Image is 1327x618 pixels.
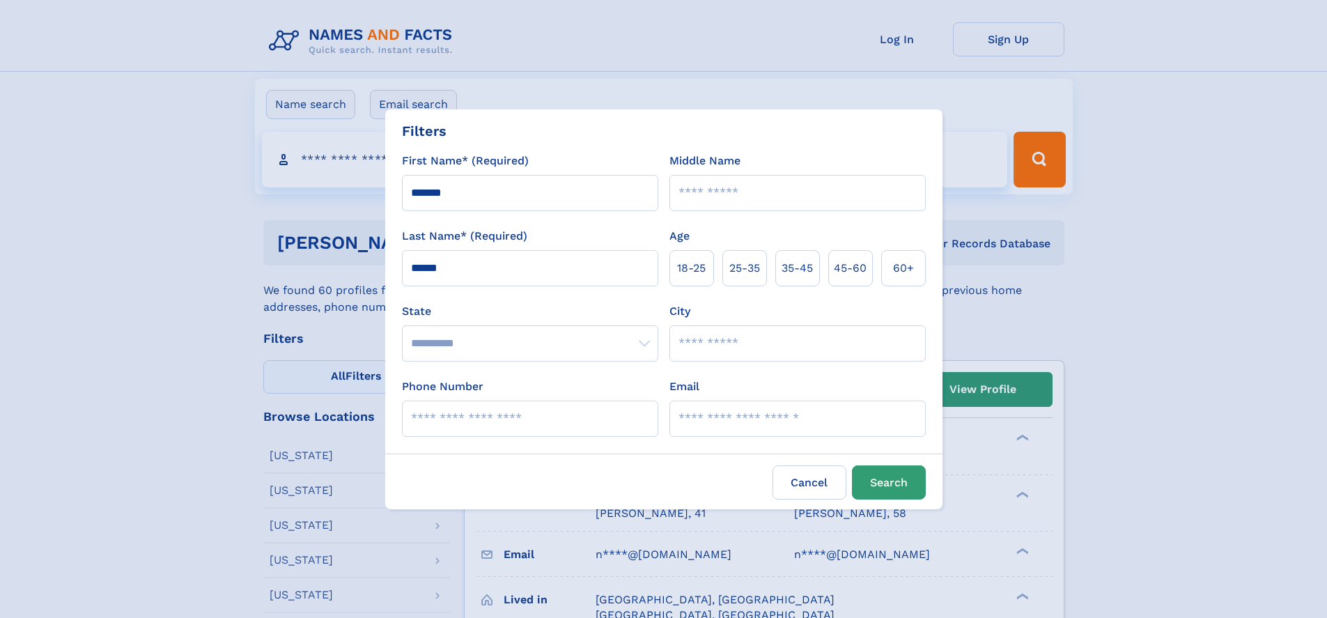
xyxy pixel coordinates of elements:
[834,260,867,277] span: 45‑60
[852,465,926,500] button: Search
[669,303,690,320] label: City
[402,378,483,395] label: Phone Number
[402,228,527,245] label: Last Name* (Required)
[773,465,846,500] label: Cancel
[402,121,447,141] div: Filters
[782,260,813,277] span: 35‑45
[669,153,740,169] label: Middle Name
[669,228,690,245] label: Age
[677,260,706,277] span: 18‑25
[402,153,529,169] label: First Name* (Required)
[402,303,658,320] label: State
[893,260,914,277] span: 60+
[669,378,699,395] label: Email
[729,260,760,277] span: 25‑35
